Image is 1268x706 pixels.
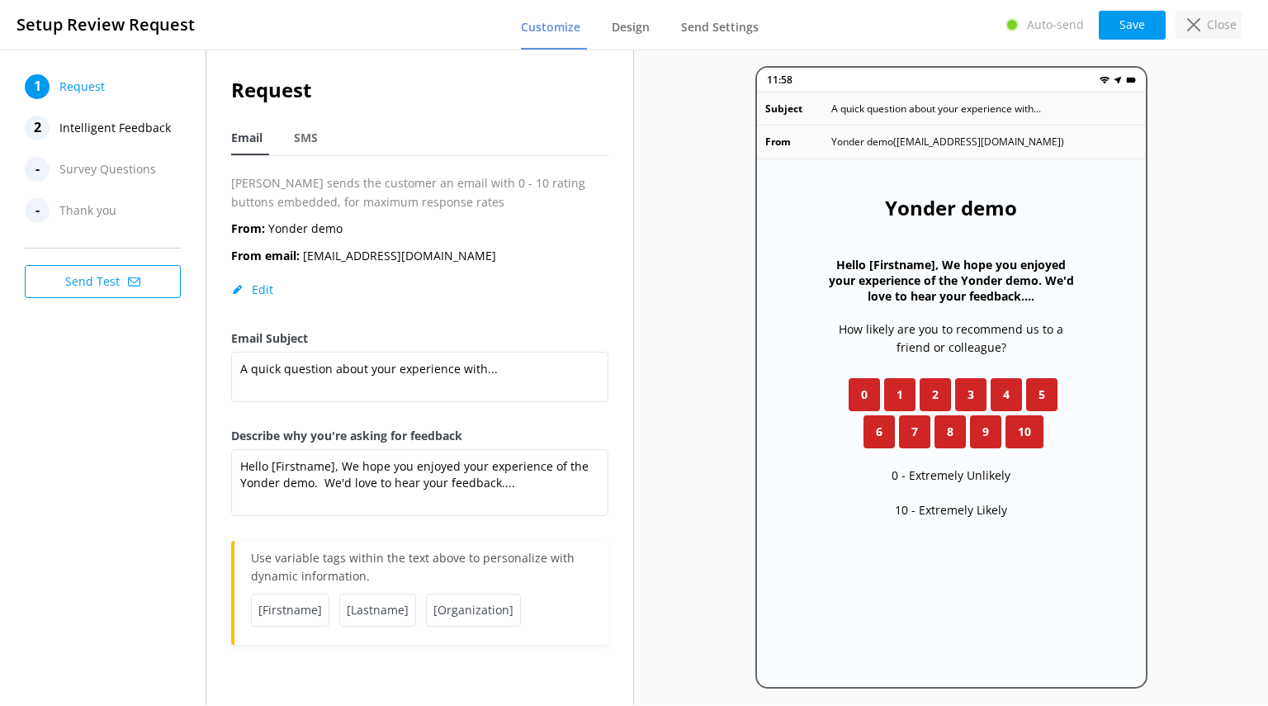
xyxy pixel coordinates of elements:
h3: Setup Review Request [17,12,195,38]
span: 8 [947,423,953,441]
span: Customize [521,19,580,36]
p: 0 - Extremely Unlikely [892,467,1010,485]
span: 5 [1039,386,1045,404]
p: Auto-send [1027,16,1084,34]
span: 7 [911,423,918,441]
p: Yonder demo ( [EMAIL_ADDRESS][DOMAIN_NAME] ) [831,134,1064,149]
p: 10 - Extremely Likely [895,501,1007,519]
div: 1 [25,74,50,99]
h3: Hello [Firstname], We hope you enjoyed your experience of the Yonder demo. We'd love to hear your... [823,257,1080,304]
span: [Lastname] [339,594,416,627]
span: SMS [294,130,318,146]
span: 1 [897,386,903,404]
div: - [25,198,50,223]
img: near-me.png [1113,75,1123,85]
span: 2 [932,386,939,404]
span: Thank you [59,198,116,223]
h2: Yonder demo [885,192,1017,224]
span: Design [612,19,650,36]
img: wifi.png [1100,75,1109,85]
label: Email Subject [231,329,608,348]
span: 3 [968,386,974,404]
b: From: [231,220,265,236]
span: [Firstname] [251,594,329,627]
p: Yonder demo [231,220,343,238]
span: Request [59,74,105,99]
p: [EMAIL_ADDRESS][DOMAIN_NAME] [231,247,496,265]
p: [PERSON_NAME] sends the customer an email with 0 - 10 rating buttons embedded, for maximum respon... [231,174,608,211]
img: battery.png [1126,75,1136,85]
span: Survey Questions [59,157,156,182]
p: Subject [765,101,831,116]
p: A quick question about your experience with... [831,101,1041,116]
div: 2 [25,116,50,140]
p: Close [1207,16,1237,34]
p: How likely are you to recommend us to a friend or colleague? [823,320,1080,358]
button: Save [1099,11,1166,40]
span: 9 [982,423,989,441]
h2: Request [231,74,608,106]
span: [Organization] [426,594,521,627]
p: Use variable tags within the text above to personalize with dynamic information. [251,549,592,594]
span: Intelligent Feedback [59,116,171,140]
textarea: A quick question about your experience with... [231,352,608,402]
span: 6 [876,423,882,441]
b: From email: [231,248,300,263]
p: From [765,134,831,149]
span: 10 [1018,423,1031,441]
textarea: Hello [Firstname], We hope you enjoyed your experience of the Yonder demo. We'd love to hear your... [231,449,608,516]
span: Send Settings [681,19,759,36]
span: Email [231,130,263,146]
span: 0 [861,386,868,404]
button: Send Test [25,265,181,298]
label: Describe why you're asking for feedback [231,427,608,445]
span: 4 [1003,386,1010,404]
div: - [25,157,50,182]
button: Edit [231,282,273,298]
p: 11:58 [767,72,792,88]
